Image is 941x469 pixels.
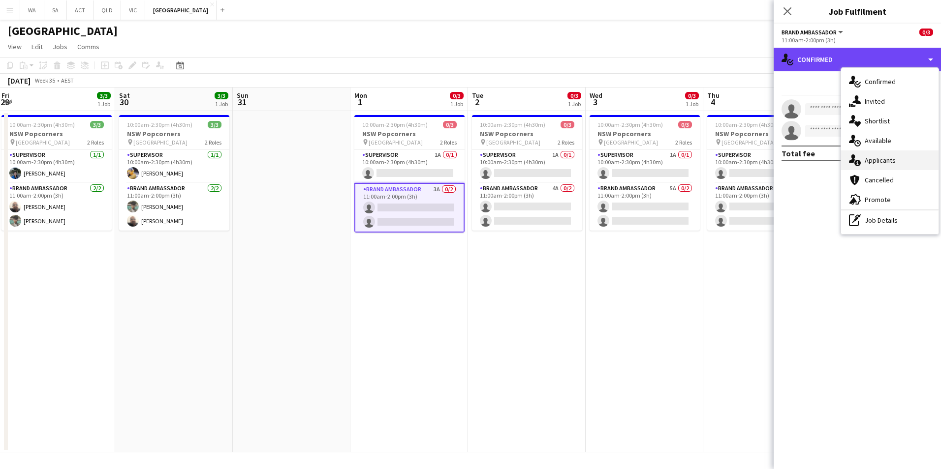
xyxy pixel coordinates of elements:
[354,115,465,233] app-job-card: 10:00am-2:30pm (4h30m)0/3NSW Popcorners [GEOGRAPHIC_DATA]2 RolesSupervisor1A0/110:00am-2:30pm (4h...
[133,139,188,146] span: [GEOGRAPHIC_DATA]
[561,121,574,128] span: 0/3
[841,170,939,190] div: Cancelled
[472,91,483,100] span: Tue
[145,0,217,20] button: [GEOGRAPHIC_DATA]
[841,190,939,209] div: Promote
[841,131,939,150] div: Available
[472,129,582,138] h3: NSW Popcorners
[235,96,249,108] span: 31
[450,100,463,108] div: 1 Job
[715,121,781,128] span: 10:00am-2:30pm (4h30m)
[73,40,103,53] a: Comms
[118,96,130,108] span: 30
[919,29,933,36] span: 0/3
[782,29,837,36] span: Brand Ambassador
[67,0,94,20] button: ACT
[604,139,658,146] span: [GEOGRAPHIC_DATA]
[707,129,817,138] h3: NSW Popcorners
[472,149,582,183] app-card-role: Supervisor1A0/110:00am-2:30pm (4h30m)
[590,91,602,100] span: Wed
[237,91,249,100] span: Sun
[9,121,75,128] span: 10:00am-2:30pm (4h30m)
[362,121,428,128] span: 10:00am-2:30pm (4h30m)
[119,129,229,138] h3: NSW Popcorners
[841,150,939,170] div: Applicants
[841,111,939,131] div: Shortlist
[841,72,939,91] div: Confirmed
[590,115,700,231] app-job-card: 10:00am-2:30pm (4h30m)0/3NSW Popcorners [GEOGRAPHIC_DATA]2 RolesSupervisor1A0/110:00am-2:30pm (4h...
[31,42,43,51] span: Edit
[97,92,111,99] span: 3/3
[707,91,720,100] span: Thu
[354,129,465,138] h3: NSW Popcorners
[472,183,582,231] app-card-role: Brand Ambassador4A0/211:00am-2:00pm (3h)
[841,210,939,230] div: Job Details
[590,129,700,138] h3: NSW Popcorners
[4,40,26,53] a: View
[470,96,483,108] span: 2
[567,92,581,99] span: 0/3
[208,121,221,128] span: 3/3
[707,149,817,183] app-card-role: Supervisor1A0/110:00am-2:30pm (4h30m)
[119,115,229,231] app-job-card: 10:00am-2:30pm (4h30m)3/3NSW Popcorners [GEOGRAPHIC_DATA]2 RolesSupervisor1/110:00am-2:30pm (4h30...
[8,24,118,38] h1: [GEOGRAPHIC_DATA]
[841,91,939,111] div: Invited
[119,183,229,231] app-card-role: Brand Ambassador2/211:00am-2:00pm (3h)[PERSON_NAME][PERSON_NAME]
[119,149,229,183] app-card-role: Supervisor1/110:00am-2:30pm (4h30m)[PERSON_NAME]
[87,139,104,146] span: 2 Roles
[97,100,110,108] div: 1 Job
[215,100,228,108] div: 1 Job
[1,129,112,138] h3: NSW Popcorners
[1,91,9,100] span: Fri
[8,42,22,51] span: View
[450,92,464,99] span: 0/3
[486,139,540,146] span: [GEOGRAPHIC_DATA]
[678,121,692,128] span: 0/3
[16,139,70,146] span: [GEOGRAPHIC_DATA]
[121,0,145,20] button: VIC
[53,42,67,51] span: Jobs
[721,139,776,146] span: [GEOGRAPHIC_DATA]
[774,5,941,18] h3: Job Fulfilment
[774,48,941,71] div: Confirmed
[782,148,815,158] div: Total fee
[44,0,67,20] button: SA
[1,149,112,183] app-card-role: Supervisor1/110:00am-2:30pm (4h30m)[PERSON_NAME]
[8,76,31,86] div: [DATE]
[686,100,698,108] div: 1 Job
[77,42,99,51] span: Comms
[61,77,74,84] div: AEST
[127,121,192,128] span: 10:00am-2:30pm (4h30m)
[480,121,545,128] span: 10:00am-2:30pm (4h30m)
[675,139,692,146] span: 2 Roles
[782,36,933,44] div: 11:00am-2:00pm (3h)
[205,139,221,146] span: 2 Roles
[353,96,367,108] span: 1
[707,115,817,231] app-job-card: 10:00am-2:30pm (4h30m)0/3NSW Popcorners [GEOGRAPHIC_DATA]2 RolesSupervisor1A0/110:00am-2:30pm (4h...
[588,96,602,108] span: 3
[568,100,581,108] div: 1 Job
[1,183,112,231] app-card-role: Brand Ambassador2/211:00am-2:00pm (3h)[PERSON_NAME][PERSON_NAME]
[354,183,465,233] app-card-role: Brand Ambassador3A0/211:00am-2:00pm (3h)
[472,115,582,231] app-job-card: 10:00am-2:30pm (4h30m)0/3NSW Popcorners [GEOGRAPHIC_DATA]2 RolesSupervisor1A0/110:00am-2:30pm (4h...
[707,183,817,231] app-card-role: Brand Ambassador5A0/211:00am-2:00pm (3h)
[590,149,700,183] app-card-role: Supervisor1A0/110:00am-2:30pm (4h30m)
[215,92,228,99] span: 3/3
[354,149,465,183] app-card-role: Supervisor1A0/110:00am-2:30pm (4h30m)
[558,139,574,146] span: 2 Roles
[440,139,457,146] span: 2 Roles
[369,139,423,146] span: [GEOGRAPHIC_DATA]
[685,92,699,99] span: 0/3
[706,96,720,108] span: 4
[1,115,112,231] div: 10:00am-2:30pm (4h30m)3/3NSW Popcorners [GEOGRAPHIC_DATA]2 RolesSupervisor1/110:00am-2:30pm (4h30...
[90,121,104,128] span: 3/3
[94,0,121,20] button: QLD
[443,121,457,128] span: 0/3
[354,91,367,100] span: Mon
[590,183,700,231] app-card-role: Brand Ambassador5A0/211:00am-2:00pm (3h)
[597,121,663,128] span: 10:00am-2:30pm (4h30m)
